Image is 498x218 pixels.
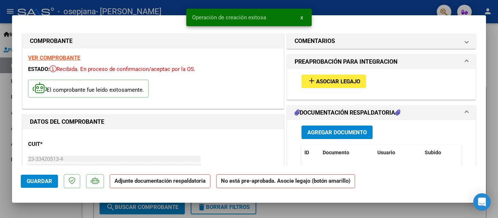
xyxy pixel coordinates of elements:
[30,118,104,125] strong: DATOS DEL COMPROBANTE
[287,106,475,120] mat-expansion-panel-header: DOCUMENTACIÓN RESPALDATORIA
[27,178,52,185] span: Guardar
[50,66,195,72] span: Recibida. En proceso de confirmacion/aceptac por la OS.
[458,145,495,160] datatable-header-cell: Acción
[28,66,50,72] span: ESTADO:
[377,150,395,155] span: Usuario
[287,34,475,48] mat-expansion-panel-header: COMENTARIOS
[316,78,360,85] span: Asociar Legajo
[287,69,475,99] div: PREAPROBACIÓN PARA INTEGRACION
[374,145,422,160] datatable-header-cell: Usuario
[320,145,374,160] datatable-header-cell: Documento
[295,37,335,45] h1: COMENTARIOS
[307,129,367,136] span: Agregar Documento
[114,178,206,184] strong: Adjunte documentación respaldatoria
[28,55,80,61] a: VER COMPROBANTE
[21,175,58,188] button: Guardar
[422,145,458,160] datatable-header-cell: Subido
[295,11,309,24] button: x
[323,150,349,155] span: Documento
[295,58,397,66] h1: PREAPROBACIÓN PARA INTEGRACION
[301,75,366,88] button: Asociar Legajo
[287,55,475,69] mat-expansion-panel-header: PREAPROBACIÓN PARA INTEGRACION
[216,174,355,189] strong: No está pre-aprobada. Asocie legajo (botón amarillo)
[473,193,491,211] div: Open Intercom Messenger
[30,37,73,44] strong: COMPROBANTE
[300,14,303,21] span: x
[192,14,266,21] span: Operación de creación exitosa
[301,126,373,139] button: Agregar Documento
[28,140,103,148] p: CUIT
[28,80,149,98] p: El comprobante fue leído exitosamente.
[301,145,320,160] datatable-header-cell: ID
[304,150,309,155] span: ID
[295,108,400,117] h1: DOCUMENTACIÓN RESPALDATORIA
[425,150,441,155] span: Subido
[307,76,316,85] mat-icon: add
